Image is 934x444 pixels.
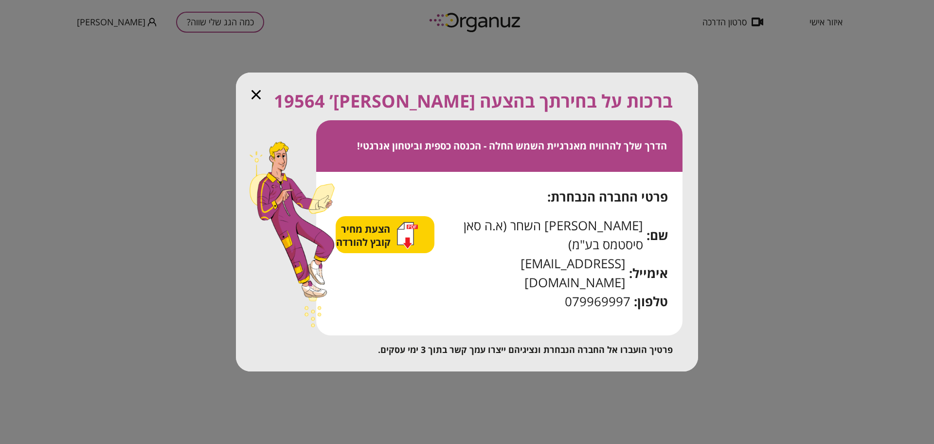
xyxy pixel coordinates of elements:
span: [EMAIL_ADDRESS][DOMAIN_NAME] [434,254,626,292]
span: 079969997 [565,292,630,311]
span: אימייל: [629,264,668,283]
span: ברכות על בחירתך בהצעה [PERSON_NAME]’ 19564 [274,88,673,114]
div: פרטי החברה הנבחרת: [336,187,668,206]
button: הצעת מחיר קובץ להורדה [336,222,418,249]
span: הצעת מחיר קובץ להורדה [336,222,393,249]
span: [PERSON_NAME] השחר (א.ה סאן סיסטמס בע"מ) [434,216,643,254]
span: פרטיך הועברו אל החברה הנבחרת ונציגיהם ייצרו עמך קשר בתוך 3 ימי עסקים. [378,344,673,355]
span: טלפון: [634,292,668,311]
span: שם: [647,226,668,245]
span: הדרך שלך להרוויח מאנרגיית השמש החלה - הכנסה כספית וביטחון אנרגטי! [357,139,667,152]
